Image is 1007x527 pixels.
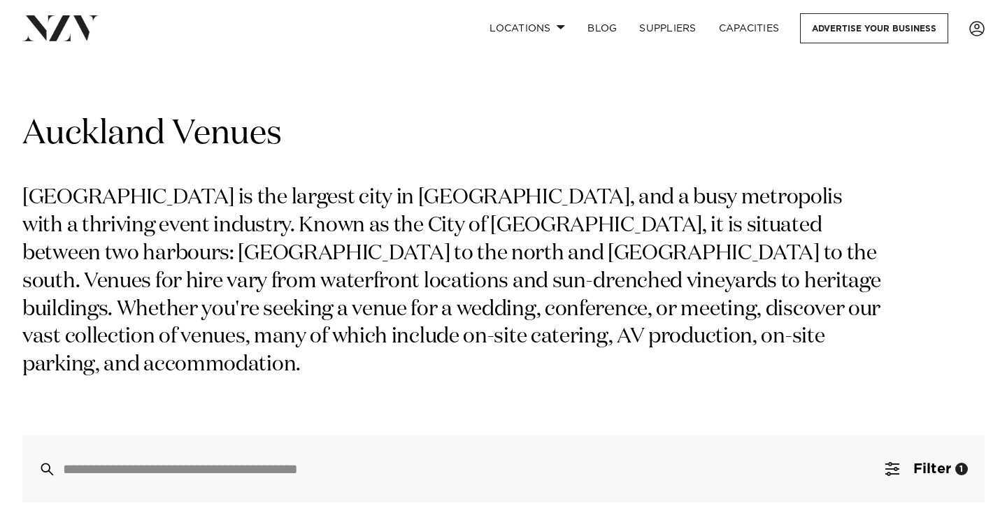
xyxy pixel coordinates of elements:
[708,13,791,43] a: Capacities
[22,15,99,41] img: nzv-logo.png
[800,13,948,43] a: Advertise your business
[478,13,576,43] a: Locations
[22,113,985,157] h1: Auckland Venues
[913,462,951,476] span: Filter
[22,185,887,380] p: [GEOGRAPHIC_DATA] is the largest city in [GEOGRAPHIC_DATA], and a busy metropolis with a thriving...
[576,13,628,43] a: BLOG
[955,463,968,475] div: 1
[869,435,985,503] button: Filter1
[628,13,707,43] a: SUPPLIERS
